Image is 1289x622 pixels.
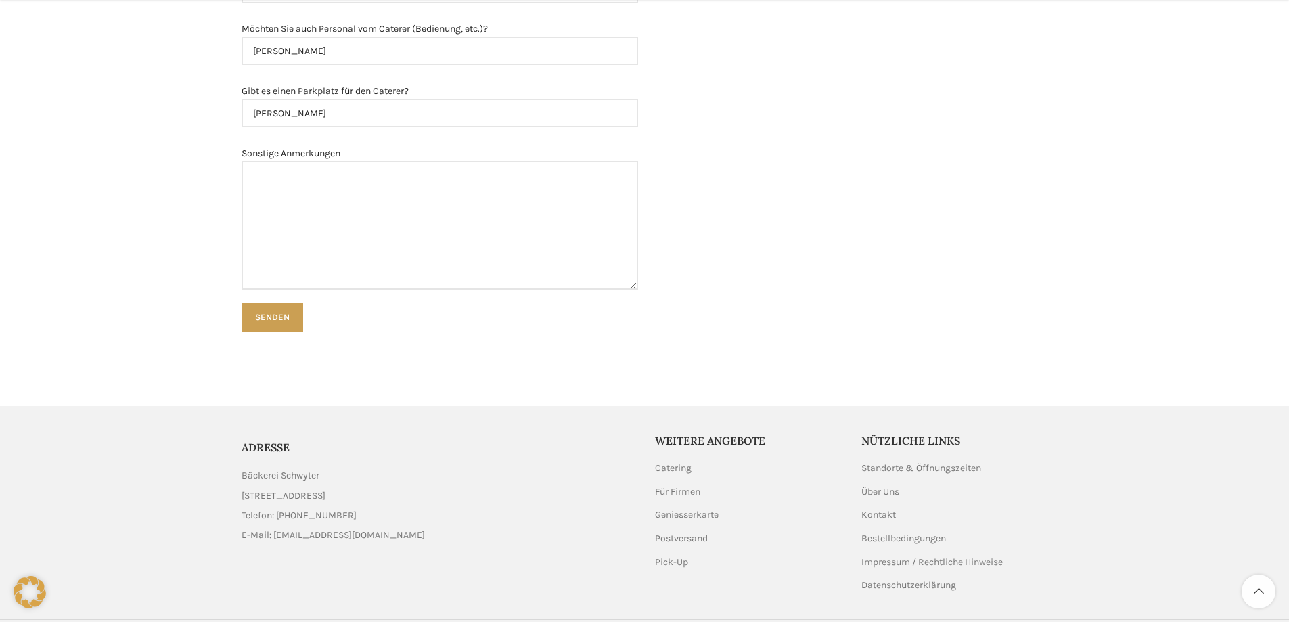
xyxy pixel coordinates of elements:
[242,146,638,290] label: Sonstige Anmerkungen
[242,489,325,504] span: [STREET_ADDRESS]
[242,528,635,543] a: List item link
[655,508,720,522] a: Geniesserkarte
[861,508,897,522] a: Kontakt
[655,485,702,499] a: Für Firmen
[1242,575,1275,608] a: Scroll to top button
[861,532,947,546] a: Bestellbedingungen
[655,556,689,569] a: Pick-Up
[861,485,901,499] a: Über Uns
[242,508,635,523] a: List item link
[655,462,693,475] a: Catering
[242,441,290,454] span: ADRESSE
[242,84,638,127] label: Gibt es einen Parkplatz für den Caterer?
[861,462,982,475] a: Standorte & Öffnungszeiten
[861,556,1004,569] a: Impressum / Rechtliche Hinweise
[242,468,319,483] span: Bäckerei Schwyter
[861,433,1048,448] h5: Nützliche Links
[242,99,638,127] input: Gibt es einen Parkplatz für den Caterer?
[655,433,842,448] h5: Weitere Angebote
[242,22,638,65] label: Möchten Sie auch Personal vom Caterer (Bedienung, etc.)?
[655,532,709,546] a: Postversand
[242,303,303,332] input: Senden
[242,161,638,290] textarea: Sonstige Anmerkungen
[242,37,638,65] input: Möchten Sie auch Personal vom Caterer (Bedienung, etc.)?
[861,579,957,592] a: Datenschutzerklärung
